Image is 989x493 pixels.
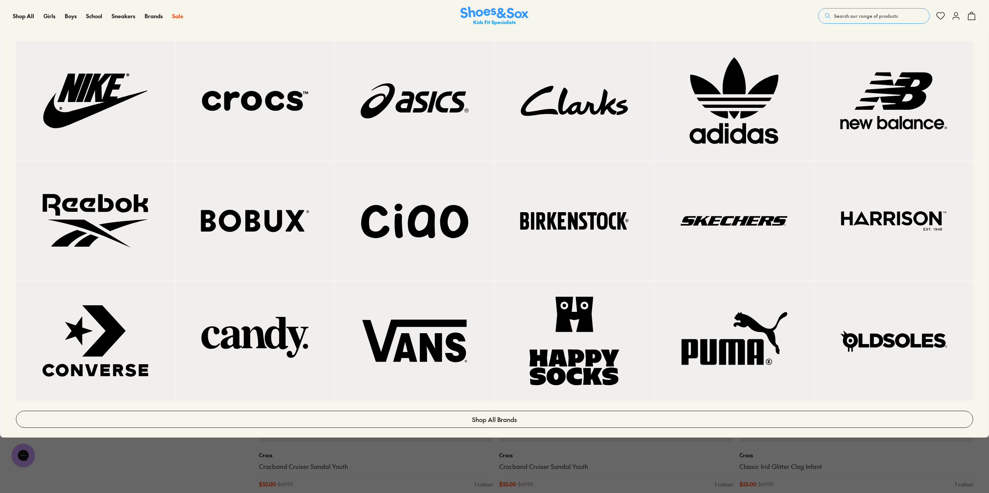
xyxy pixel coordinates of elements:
iframe: Gorgias live chat messenger [8,441,39,470]
a: Brands [145,12,163,20]
p: Crocs [499,451,733,459]
a: Sneakers [112,12,135,20]
span: $ 55.00 [259,480,276,488]
span: $ 69.95 [758,480,774,488]
div: 1 colour [955,480,973,488]
a: Girls [43,12,55,20]
a: Sale [172,12,183,20]
span: Shop All Brands [472,415,517,424]
a: Classic Irid Glitter Clog Infant [739,462,973,471]
button: Search our range of products [818,8,930,24]
div: 1 colour [715,480,733,488]
a: Shoes & Sox [460,7,529,26]
span: $ 55.00 [499,480,516,488]
div: 1 colour [474,480,493,488]
a: School [86,12,102,20]
span: Search our range of products [834,12,898,19]
img: SNS_Logo_Responsive.svg [460,7,529,26]
a: Shop All [13,12,34,20]
span: $ 69.95 [277,480,293,488]
a: Crocband Cruiser Sandal Youth [499,462,733,471]
a: Crocband Cruiser Sandal Youth [259,462,493,471]
a: Boys [65,12,77,20]
p: Crocs [739,451,973,459]
p: Crocs [259,451,493,459]
a: Shop All Brands [16,411,973,428]
span: $ 69.95 [518,480,533,488]
span: $ 55.00 [739,480,756,488]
